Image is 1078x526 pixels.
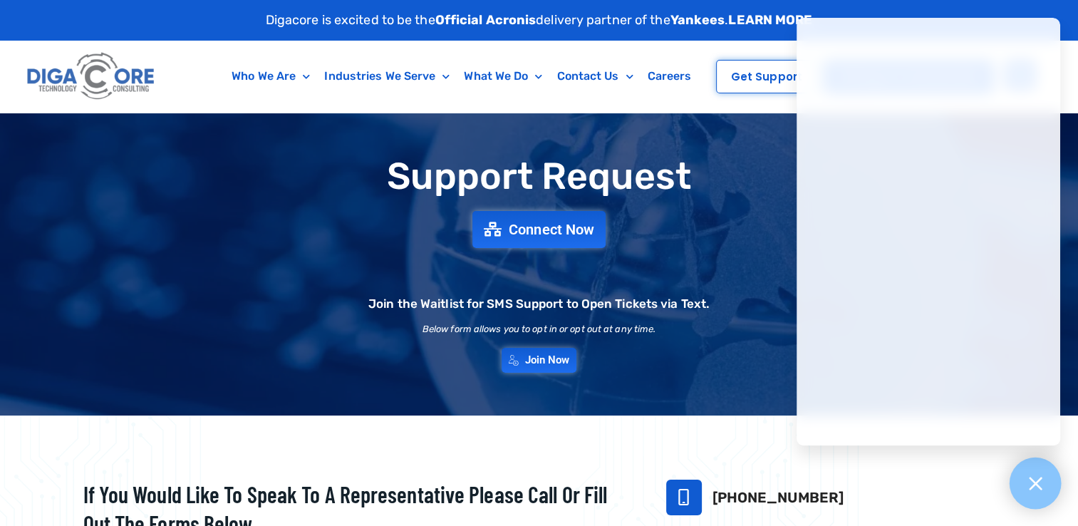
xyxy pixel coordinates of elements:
[24,48,160,105] img: Digacore logo 1
[368,298,710,310] h2: Join the Waitlist for SMS Support to Open Tickets via Text.
[224,60,317,93] a: Who We Are
[317,60,457,93] a: Industries We Serve
[716,60,817,93] a: Get Support
[731,71,802,82] span: Get Support
[728,12,812,28] a: LEARN MORE
[666,480,702,515] a: 732-646-5725
[670,12,725,28] strong: Yankees
[435,12,537,28] strong: Official Acronis
[48,156,1031,197] h1: Support Request
[472,211,606,248] a: Connect Now
[712,489,844,506] a: [PHONE_NUMBER]
[217,60,707,93] nav: Menu
[797,18,1060,445] iframe: Chatgenie Messenger
[502,348,577,373] a: Join Now
[549,60,640,93] a: Contact Us
[266,11,813,30] p: Digacore is excited to be the delivery partner of the .
[525,355,570,366] span: Join Now
[423,324,656,334] h2: Below form allows you to opt in or opt out at any time.
[641,60,699,93] a: Careers
[457,60,549,93] a: What We Do
[509,222,594,237] span: Connect Now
